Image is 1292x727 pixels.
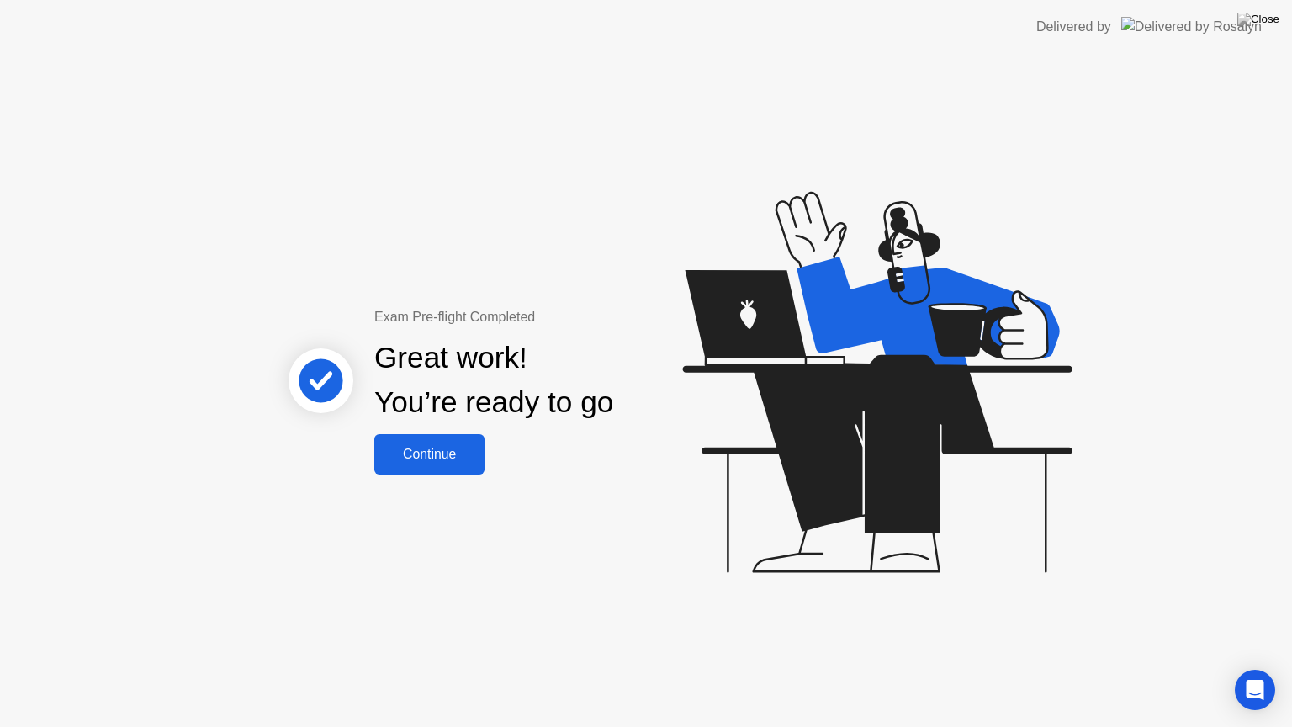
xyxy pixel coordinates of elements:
[374,434,484,475] button: Continue
[374,307,722,327] div: Exam Pre-flight Completed
[1121,17,1262,36] img: Delivered by Rosalyn
[1237,13,1279,26] img: Close
[374,336,613,425] div: Great work! You’re ready to go
[379,447,479,462] div: Continue
[1036,17,1111,37] div: Delivered by
[1235,670,1275,710] div: Open Intercom Messenger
